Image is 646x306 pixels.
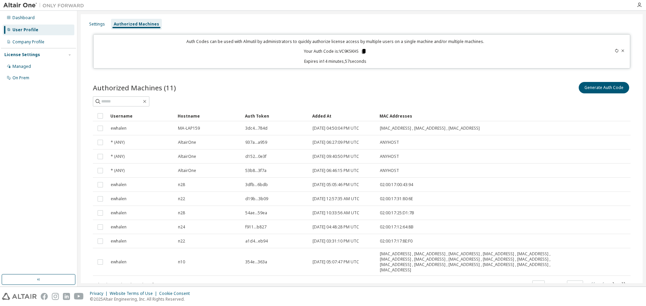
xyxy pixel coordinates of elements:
span: 02:00:17:25:D1:7B [380,210,414,216]
div: User Profile [12,27,38,33]
span: * (ANY) [111,154,124,159]
span: ewhalen [111,224,127,230]
span: n22 [178,238,185,244]
span: [DATE] 05:07:47 PM UTC [313,259,359,265]
div: License Settings [4,52,40,57]
span: AltairOne [178,168,196,173]
img: altair_logo.svg [2,293,37,300]
span: 02:00:17:00:43:94 [380,182,413,187]
span: [DATE] 06:46:15 PM UTC [313,168,359,173]
span: [DATE] 12:57:35 AM UTC [313,196,359,202]
span: 02:00:17:12:64:8B [380,224,414,230]
span: ewhalen [111,196,127,202]
span: [DATE] 09:40:50 PM UTC [313,154,359,159]
span: AltairOne [178,154,196,159]
span: n24 [178,224,185,230]
p: Expires in 14 minutes, 57 seconds [98,58,573,64]
span: 02:00:17:31:80:6E [380,196,413,202]
div: Username [110,111,172,121]
div: Company Profile [12,39,44,45]
span: 02:00:17:17:8E:F0 [380,238,412,244]
p: Your Auth Code is: VC9KSKHS [304,48,367,54]
button: 10 [534,282,543,288]
span: n10 [178,259,185,265]
img: facebook.svg [41,293,48,300]
img: Altair One [3,2,87,9]
span: ewhalen [111,259,127,265]
span: 937a...a959 [245,140,267,145]
span: Items per page [500,280,545,289]
button: Generate Auth Code [579,82,629,93]
p: © 2025 Altair Engineering, Inc. All Rights Reserved. [90,296,194,302]
span: * (ANY) [111,140,124,145]
div: Auth Token [245,111,307,121]
span: n22 [178,196,185,202]
span: d152...0e3f [245,154,266,159]
div: Cookie Consent [159,291,194,296]
span: d19b...3b09 [245,196,268,202]
span: [MAC_ADDRESS] , [MAC_ADDRESS] , [MAC_ADDRESS] , [MAC_ADDRESS] , [MAC_ADDRESS] , [MAC_ADDRESS] , [... [380,251,556,273]
span: * (ANY) [111,168,124,173]
span: ANYHOST [380,168,399,173]
span: Authorized Machines (11) [93,83,176,92]
span: n28 [178,210,185,216]
span: a1d4...eb94 [245,238,268,244]
span: [DATE] 04:48:28 PM UTC [313,224,359,230]
span: ewhalen [111,238,127,244]
span: 354e...363a [245,259,267,265]
span: [DATE] 06:27:09 PM UTC [313,140,359,145]
div: Authorized Machines [114,21,159,27]
p: Auth Codes can be used with Almutil by administrators to quickly authorize license access by mult... [98,39,573,44]
span: [DATE] 05:05:46 PM UTC [313,182,359,187]
span: f911...b827 [245,224,266,230]
span: 3dfb...6bdb [245,182,268,187]
span: MA-LAP159 [178,126,200,131]
span: [MAC_ADDRESS] , [MAC_ADDRESS] , [MAC_ADDRESS] [380,126,480,131]
div: Dashboard [12,15,35,20]
span: [DATE] 04:50:04 PM UTC [313,126,359,131]
div: Privacy [90,291,110,296]
span: n28 [178,182,185,187]
span: Showing entries 1 through 10 of 11 [96,282,158,288]
div: MAC Addresses [380,111,557,121]
span: ANYHOST [380,140,399,145]
div: Hostname [178,111,240,121]
img: instagram.svg [52,293,59,300]
span: ANYHOST [380,154,399,159]
div: Managed [12,64,31,69]
div: On Prem [12,75,29,81]
span: [DATE] 03:31:10 PM UTC [313,238,359,244]
img: youtube.svg [74,293,84,300]
span: [DATE] 10:33:56 AM UTC [313,210,359,216]
div: Settings [89,21,105,27]
span: ewhalen [111,182,127,187]
span: ewhalen [111,210,127,216]
span: AltairOne [178,140,196,145]
div: Website Terms of Use [110,291,159,296]
span: Page n. [551,280,583,289]
span: ewhalen [111,126,127,131]
div: Added At [312,111,374,121]
img: linkedin.svg [63,293,70,300]
span: 53b8...3f7a [245,168,266,173]
span: 54ae...59ea [245,210,267,216]
span: 3dc4...784d [245,126,267,131]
